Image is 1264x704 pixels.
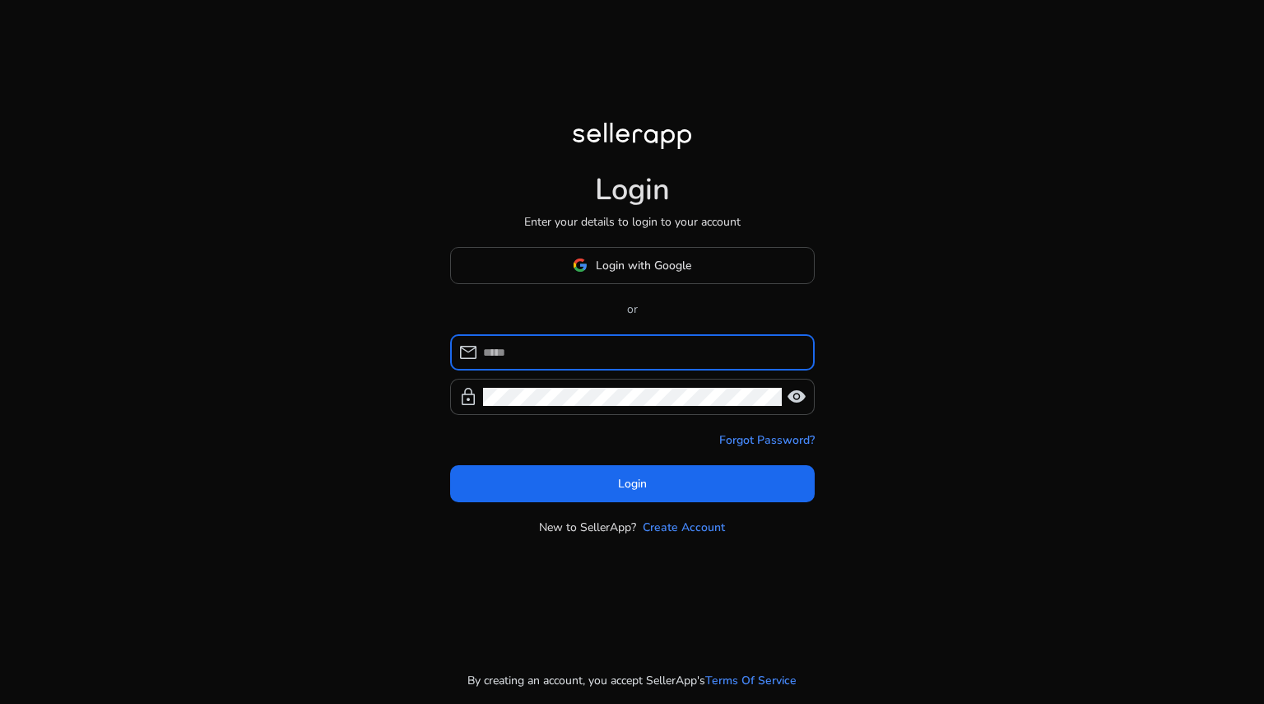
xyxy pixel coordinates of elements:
button: Login [450,465,815,502]
span: Login with Google [596,257,691,274]
button: Login with Google [450,247,815,284]
p: or [450,301,815,318]
h1: Login [595,172,670,207]
span: visibility [787,387,806,407]
span: mail [458,343,478,362]
a: Terms Of Service [705,672,797,689]
span: Login [618,475,647,492]
a: Create Account [643,519,725,536]
p: New to SellerApp? [539,519,636,536]
a: Forgot Password? [719,431,815,449]
p: Enter your details to login to your account [524,213,741,231]
img: google-logo.svg [573,258,588,273]
span: lock [458,387,478,407]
